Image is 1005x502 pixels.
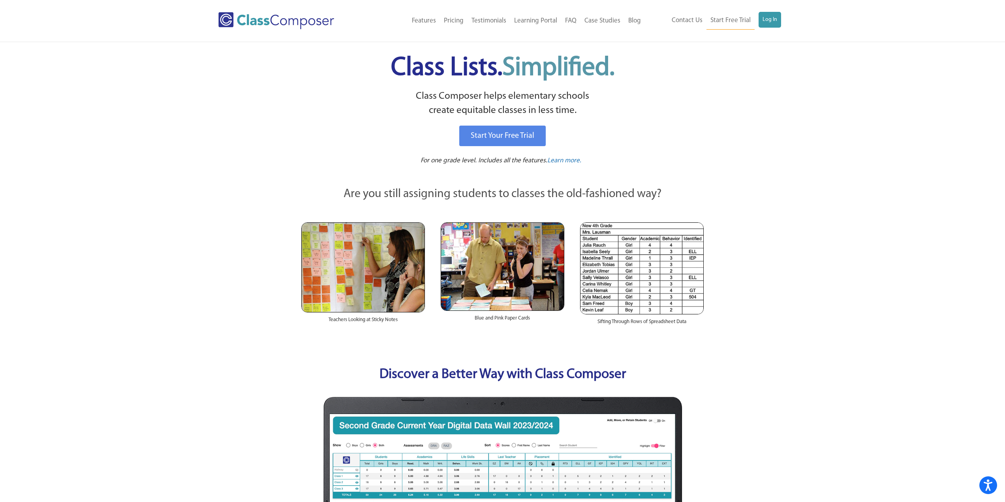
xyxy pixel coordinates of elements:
[468,12,510,30] a: Testimonials
[510,12,561,30] a: Learning Portal
[218,12,334,29] img: Class Composer
[421,157,547,164] span: For one grade level. Includes all the features.
[471,132,534,140] span: Start Your Free Trial
[759,12,781,28] a: Log In
[547,156,581,166] a: Learn more.
[645,12,781,30] nav: Header Menu
[441,311,564,330] div: Blue and Pink Paper Cards
[706,12,755,30] a: Start Free Trial
[561,12,580,30] a: FAQ
[502,55,614,81] span: Simplified.
[366,12,645,30] nav: Header Menu
[580,222,704,314] img: Spreadsheets
[580,12,624,30] a: Case Studies
[624,12,645,30] a: Blog
[301,222,425,312] img: Teachers Looking at Sticky Notes
[391,55,614,81] span: Class Lists.
[580,314,704,333] div: Sifting Through Rows of Spreadsheet Data
[547,157,581,164] span: Learn more.
[440,12,468,30] a: Pricing
[300,89,705,118] p: Class Composer helps elementary schools create equitable classes in less time.
[441,222,564,310] img: Blue and Pink Paper Cards
[408,12,440,30] a: Features
[668,12,706,29] a: Contact Us
[459,126,546,146] a: Start Your Free Trial
[301,186,704,203] p: Are you still assigning students to classes the old-fashioned way?
[301,312,425,331] div: Teachers Looking at Sticky Notes
[293,365,712,385] p: Discover a Better Way with Class Composer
